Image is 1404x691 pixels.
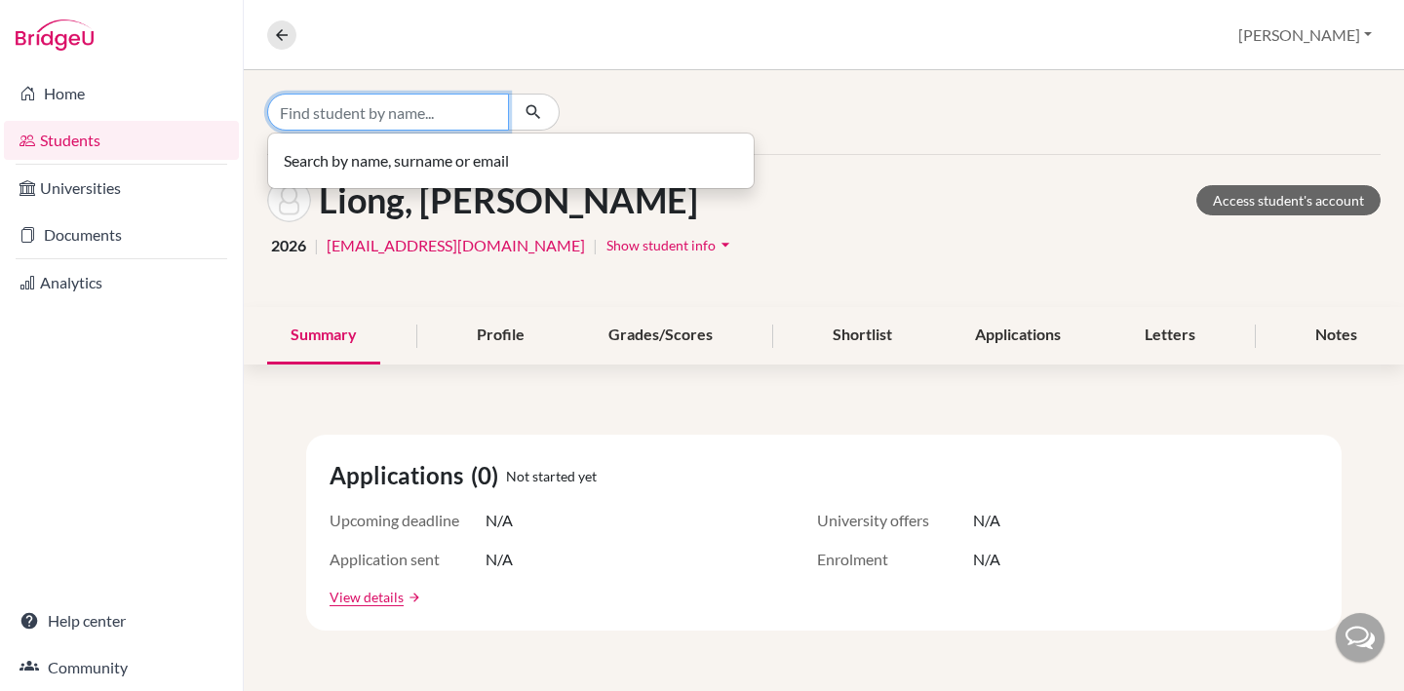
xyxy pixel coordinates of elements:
button: [PERSON_NAME] [1229,17,1381,54]
span: (0) [471,458,506,493]
span: 2026 [271,234,306,257]
p: Search by name, surname or email [284,149,738,173]
a: [EMAIL_ADDRESS][DOMAIN_NAME] [327,234,585,257]
img: Lakeisha Lovine Liong's avatar [267,178,311,222]
span: Applications [330,458,471,493]
div: Applications [952,307,1084,365]
i: arrow_drop_down [716,235,735,254]
span: N/A [973,548,1000,571]
span: Not started yet [506,466,597,486]
span: | [593,234,598,257]
span: Help [45,14,85,31]
a: Students [4,121,239,160]
div: Profile [453,307,548,365]
span: N/A [486,509,513,532]
a: Analytics [4,263,239,302]
div: Shortlist [809,307,916,365]
span: Application sent [330,548,486,571]
a: Help center [4,601,239,640]
div: Summary [267,307,380,365]
input: Find student by name... [267,94,509,131]
div: Notes [1292,307,1381,365]
div: Grades/Scores [585,307,736,365]
span: Enrolment [817,548,973,571]
span: N/A [973,509,1000,532]
a: Access student's account [1196,185,1381,215]
span: N/A [486,548,513,571]
a: arrow_forward [404,591,421,604]
a: View details [330,587,404,607]
span: | [314,234,319,257]
a: Universities [4,169,239,208]
h1: Liong, [PERSON_NAME] [319,179,698,221]
a: Documents [4,215,239,254]
button: Show student infoarrow_drop_down [605,230,736,260]
span: Upcoming deadline [330,509,486,532]
div: Letters [1121,307,1219,365]
span: Show student info [606,237,716,253]
a: Home [4,74,239,113]
span: University offers [817,509,973,532]
img: Bridge-U [16,19,94,51]
a: Community [4,648,239,687]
